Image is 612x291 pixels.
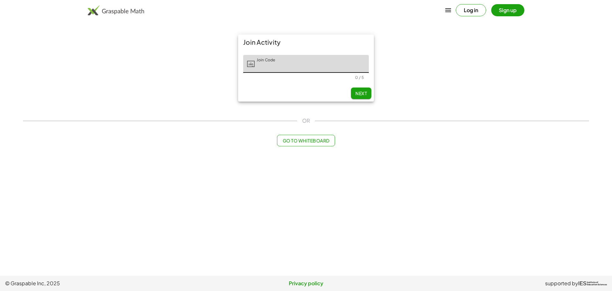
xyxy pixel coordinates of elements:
span: Institute of Education Sciences [587,281,607,286]
span: Next [355,90,367,96]
button: Sign up [491,4,524,16]
span: © Graspable Inc, 2025 [5,280,206,287]
div: Join Activity [238,34,374,50]
a: IESInstitute ofEducation Sciences [578,280,607,287]
button: Log in [456,4,486,16]
a: Privacy policy [206,280,406,287]
span: OR [302,117,310,125]
span: IES [578,280,586,287]
span: supported by [545,280,578,287]
span: Go to Whiteboard [282,138,329,143]
button: Next [351,88,371,99]
div: 0 / 5 [355,75,364,80]
button: Go to Whiteboard [277,135,335,146]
